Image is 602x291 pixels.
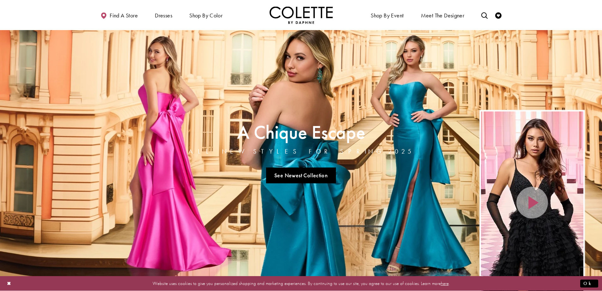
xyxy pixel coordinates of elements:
p: Website uses cookies to give you personalized shopping and marketing experiences. By continuing t... [46,279,556,288]
a: here [441,280,449,287]
button: Submit Dialog [580,280,598,288]
ul: Slider Links [187,165,416,186]
a: See Newest Collection A Chique Escape All New Styles For Spring 2025 [266,168,336,183]
button: Close Dialog [4,278,15,289]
